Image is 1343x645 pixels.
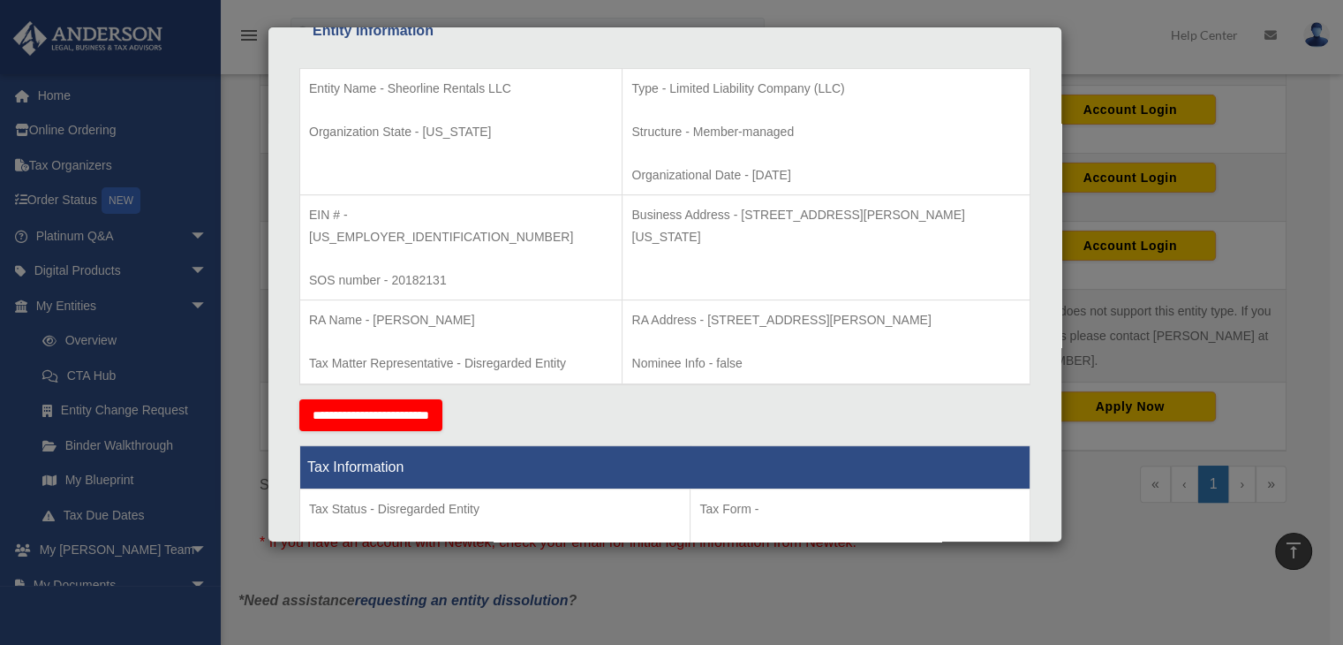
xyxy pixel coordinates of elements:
div: Entity Information [313,19,1017,43]
p: Organization State - [US_STATE] [309,121,613,143]
p: EIN # - [US_EMPLOYER_IDENTIFICATION_NUMBER] [309,204,613,247]
th: Tax Information [300,445,1030,489]
p: Type - Limited Liability Company (LLC) [631,78,1021,100]
p: Tax Form - [699,498,1021,520]
p: Tax Status - Disregarded Entity [309,498,681,520]
p: Year End Month - [309,542,681,564]
p: RA Address - [STREET_ADDRESS][PERSON_NAME] [631,309,1021,331]
p: Tax Matter Representative - Disregarded Entity [309,353,613,375]
p: Federal Return Due Date - [699,542,1021,564]
p: SOS number - 20182131 [309,269,613,292]
p: Business Address - [STREET_ADDRESS][PERSON_NAME][US_STATE] [631,204,1021,247]
p: Structure - Member-managed [631,121,1021,143]
td: Tax Period Type - [300,489,690,619]
p: Nominee Info - false [631,353,1021,375]
p: Organizational Date - [DATE] [631,164,1021,186]
p: Entity Name - Sheorline Rentals LLC [309,78,613,100]
p: RA Name - [PERSON_NAME] [309,309,613,331]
